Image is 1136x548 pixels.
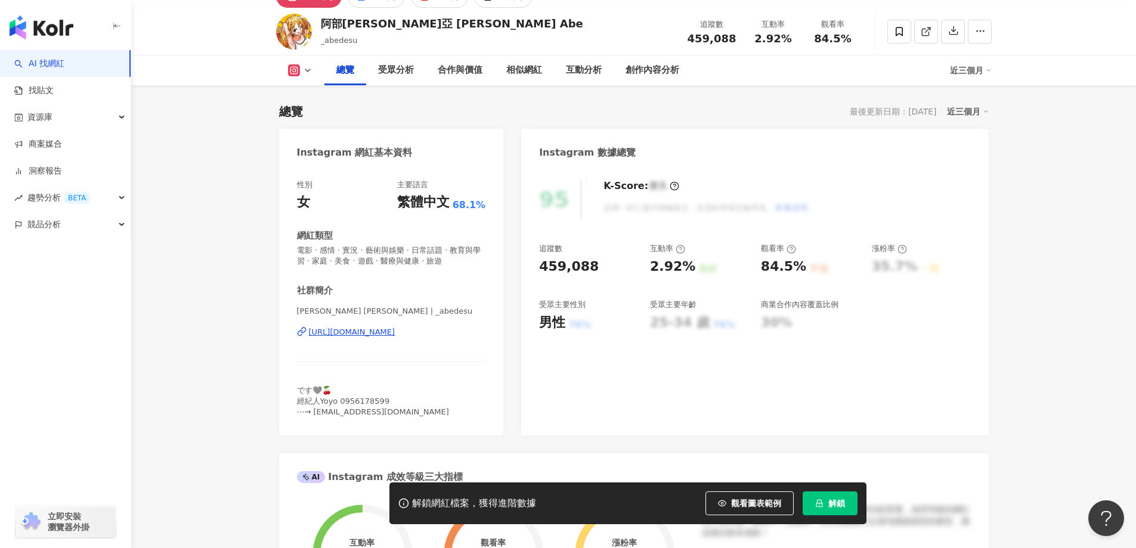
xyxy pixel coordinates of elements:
span: です🩶🍒 經紀人Yoyo 0956178599 ⋯→ [EMAIL_ADDRESS][DOMAIN_NAME] [297,386,449,416]
span: 84.5% [814,33,851,45]
div: 商業合作內容覆蓋比例 [761,299,838,310]
span: 解鎖 [828,499,845,508]
span: 趨勢分析 [27,184,91,211]
span: rise [14,194,23,202]
div: 觀看率 [810,18,856,30]
div: 最後更新日期：[DATE] [850,107,936,116]
div: 網紅類型 [297,230,333,242]
span: 立即安裝 瀏覽器外掛 [48,511,89,532]
div: 總覽 [279,103,303,120]
div: 受眾分析 [378,63,414,78]
button: 解鎖 [803,491,858,515]
span: 2.92% [754,33,791,45]
div: Instagram 網紅基本資料 [297,146,413,159]
div: 近三個月 [950,61,992,80]
a: [URL][DOMAIN_NAME] [297,327,486,338]
div: 社群簡介 [297,284,333,297]
div: 總覽 [336,63,354,78]
div: 男性 [539,314,565,332]
div: K-Score : [603,179,679,193]
div: Instagram 成效等級三大指標 [297,470,463,484]
span: 電影 · 感情 · 實況 · 藝術與娛樂 · 日常話題 · 教育與學習 · 家庭 · 美食 · 遊戲 · 醫療與健康 · 旅遊 [297,245,486,267]
div: 互動率 [751,18,796,30]
div: 2.92% [650,258,695,276]
div: Instagram 數據總覽 [539,146,636,159]
div: 阿部[PERSON_NAME]亞 [PERSON_NAME] Abe [321,16,583,31]
span: 資源庫 [27,104,52,131]
div: 互動分析 [566,63,602,78]
span: 459,088 [688,32,736,45]
div: BETA [63,192,91,204]
div: 84.5% [761,258,806,276]
span: 68.1% [453,199,486,212]
div: 女 [297,193,310,212]
a: searchAI 找網紅 [14,58,64,70]
div: 性別 [297,179,312,190]
img: chrome extension [19,512,42,531]
div: AI [297,471,326,483]
span: _abedesu [321,36,358,45]
button: 觀看圖表範例 [705,491,794,515]
div: 相似網紅 [506,63,542,78]
div: 觀看率 [761,243,796,254]
div: 受眾主要年齡 [650,299,697,310]
span: 競品分析 [27,211,61,238]
div: 合作與價值 [438,63,482,78]
img: KOL Avatar [276,14,312,49]
span: 觀看圖表範例 [731,499,781,508]
div: 解鎖網紅檔案，獲得進階數據 [412,497,536,510]
div: 創作內容分析 [626,63,679,78]
div: 主要語言 [397,179,428,190]
div: 近三個月 [947,104,989,119]
a: chrome extension立即安裝 瀏覽器外掛 [16,506,116,538]
div: 受眾主要性別 [539,299,586,310]
a: 商案媒合 [14,138,62,150]
img: logo [10,16,73,39]
div: 459,088 [539,258,599,276]
span: lock [815,499,824,507]
div: 追蹤數 [539,243,562,254]
div: 繁體中文 [397,193,450,212]
div: 互動率 [650,243,685,254]
div: 觀看率 [481,538,506,547]
div: 漲粉率 [872,243,907,254]
a: 洞察報告 [14,165,62,177]
div: 互動率 [349,538,374,547]
a: 找貼文 [14,85,54,97]
div: [URL][DOMAIN_NAME] [309,327,395,338]
span: [PERSON_NAME] [PERSON_NAME] | _abedesu [297,306,486,317]
div: 追蹤數 [688,18,736,30]
div: 漲粉率 [612,538,637,547]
